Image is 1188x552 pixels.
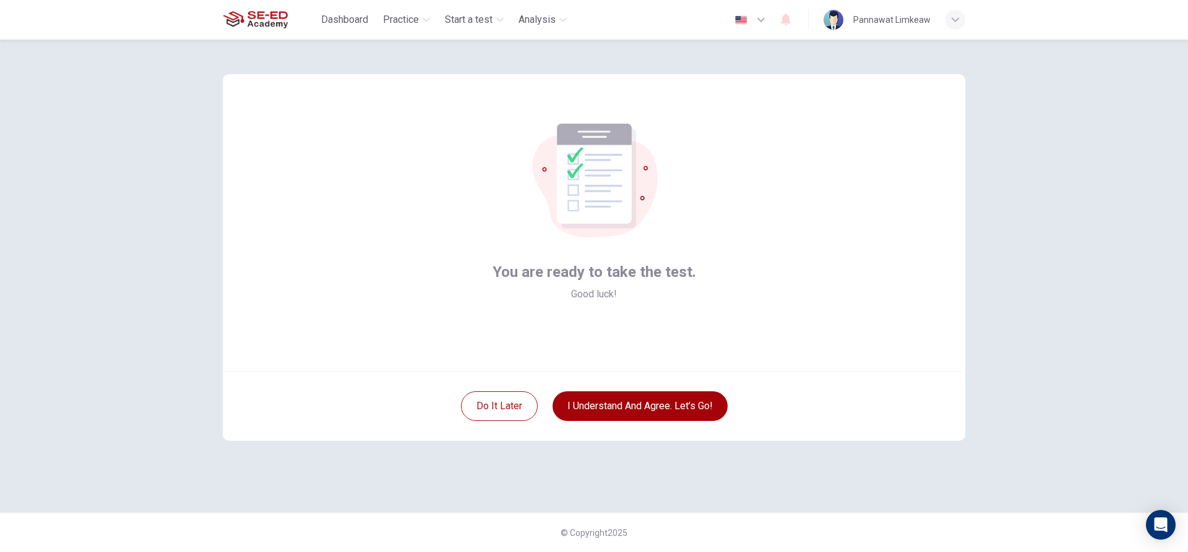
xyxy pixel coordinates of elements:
span: Analysis [519,12,556,27]
button: Do it later [461,391,538,421]
button: Analysis [514,9,572,31]
span: You are ready to take the test. [493,262,696,282]
button: Practice [378,9,435,31]
img: SE-ED Academy logo [223,7,288,32]
button: Start a test [440,9,509,31]
img: en [733,15,749,25]
div: Pannawat Limkeaw [853,12,931,27]
span: Good luck! [571,287,617,302]
div: Open Intercom Messenger [1146,510,1176,540]
span: © Copyright 2025 [561,528,627,538]
button: Dashboard [316,9,373,31]
span: Start a test [445,12,493,27]
span: Dashboard [321,12,368,27]
img: Profile picture [824,10,843,30]
button: I understand and agree. Let’s go! [553,391,728,421]
a: SE-ED Academy logo [223,7,316,32]
span: Practice [383,12,419,27]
